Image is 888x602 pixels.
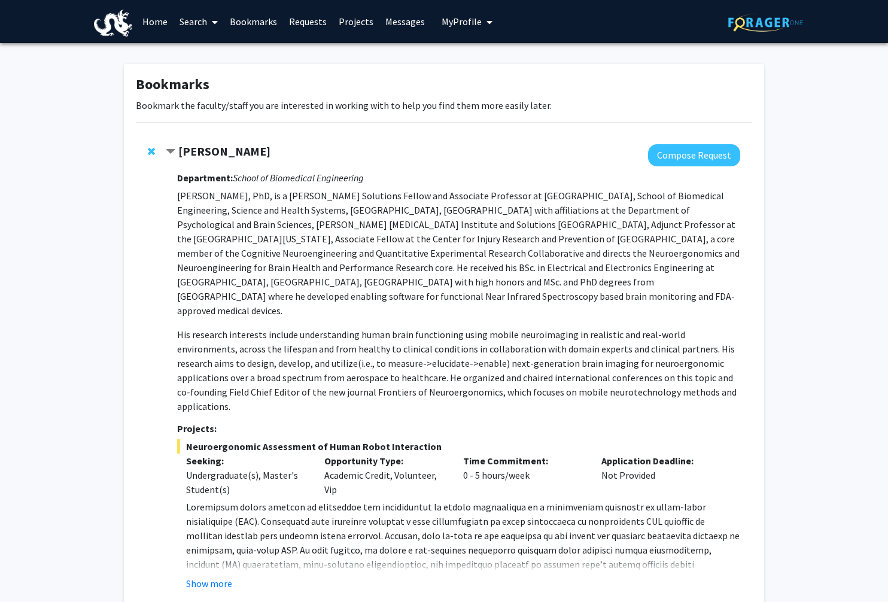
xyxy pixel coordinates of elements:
[648,144,740,166] button: Compose Request to Hasan Ayaz
[224,1,283,42] a: Bookmarks
[136,98,752,113] p: Bookmark the faculty/staff you are interested in working with to help you find them more easily l...
[601,454,722,468] p: Application Deadline:
[136,76,752,93] h1: Bookmarks
[94,10,132,37] img: Drexel University Logo
[186,454,307,468] p: Seeking:
[463,454,584,468] p: Time Commitment:
[178,144,270,159] strong: [PERSON_NAME]
[9,548,51,593] iframe: Chat
[177,172,233,184] strong: Department:
[136,1,174,42] a: Home
[177,188,740,414] p: His research interests include understanding human brain functioning using mobile neuroimaging in...
[315,454,454,497] div: Academic Credit, Volunteer, Vip
[454,454,593,497] div: 0 - 5 hours/week
[174,1,224,42] a: Search
[324,454,445,468] p: Opportunity Type:
[442,16,482,28] span: My Profile
[333,1,379,42] a: Projects
[186,468,307,497] div: Undergraduate(s), Master's Student(s)
[283,1,333,42] a: Requests
[233,172,364,184] i: School of Biomedical Engineering
[592,454,731,497] div: Not Provided
[177,439,740,454] span: Neuroergonomic Assessment of Human Robot Interaction
[379,1,431,42] a: Messages
[186,576,232,591] button: Show more
[148,147,155,156] span: Remove Hasan Ayaz from bookmarks
[166,147,175,157] span: Contract Hasan Ayaz Bookmark
[177,188,740,318] p: [PERSON_NAME], PhD, is a [PERSON_NAME] Solutions Fellow and Associate Professor at [GEOGRAPHIC_DA...
[177,422,217,434] strong: Projects:
[728,13,803,32] img: ForagerOne Logo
